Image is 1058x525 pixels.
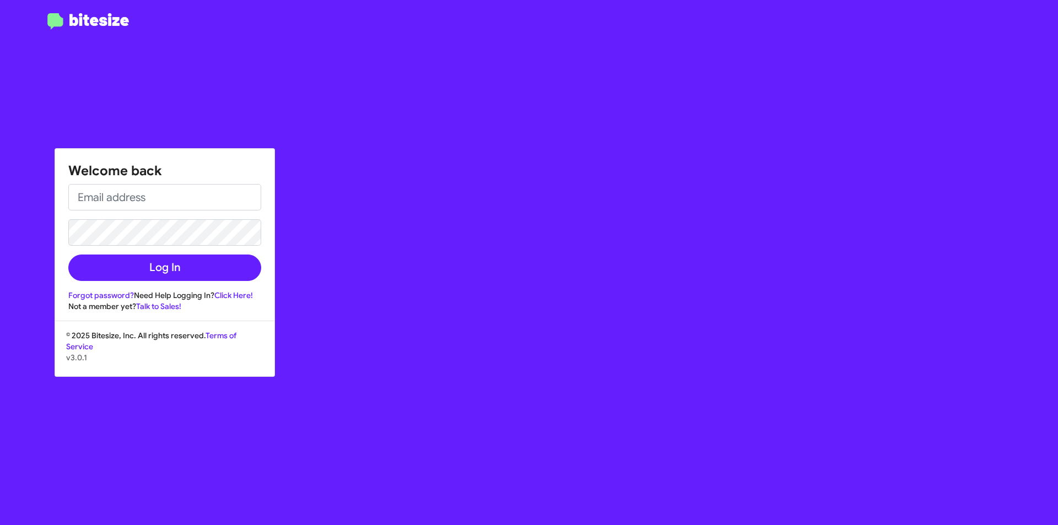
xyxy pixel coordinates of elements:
button: Log In [68,255,261,281]
a: Forgot password? [68,290,134,300]
div: © 2025 Bitesize, Inc. All rights reserved. [55,330,274,376]
a: Talk to Sales! [136,301,181,311]
input: Email address [68,184,261,210]
div: Not a member yet? [68,301,261,312]
p: v3.0.1 [66,352,263,363]
a: Click Here! [214,290,253,300]
h1: Welcome back [68,162,261,180]
div: Need Help Logging In? [68,290,261,301]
